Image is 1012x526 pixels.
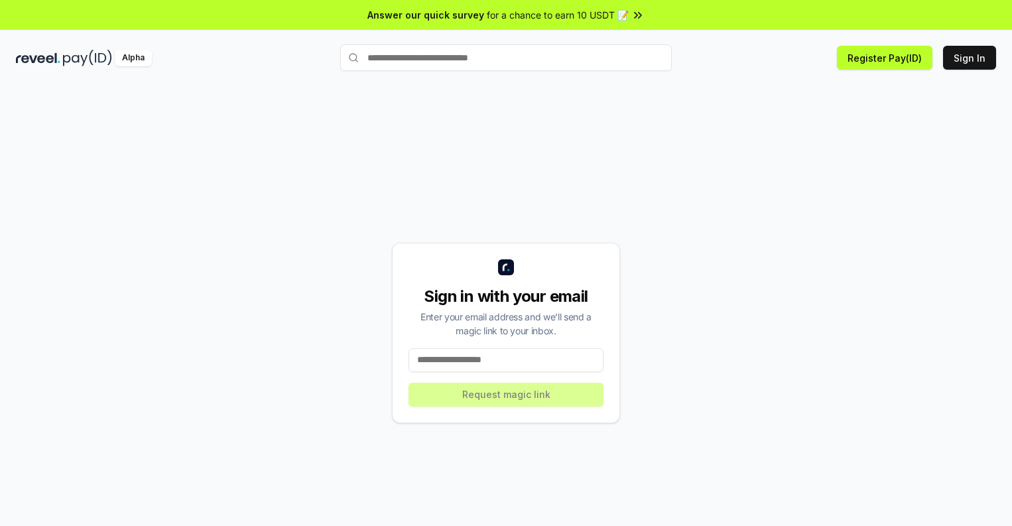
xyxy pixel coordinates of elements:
div: Enter your email address and we’ll send a magic link to your inbox. [409,310,603,338]
button: Sign In [943,46,996,70]
span: for a chance to earn 10 USDT 📝 [487,8,629,22]
button: Register Pay(ID) [837,46,932,70]
img: logo_small [498,259,514,275]
span: Answer our quick survey [367,8,484,22]
img: pay_id [63,50,112,66]
div: Sign in with your email [409,286,603,307]
div: Alpha [115,50,152,66]
img: reveel_dark [16,50,60,66]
